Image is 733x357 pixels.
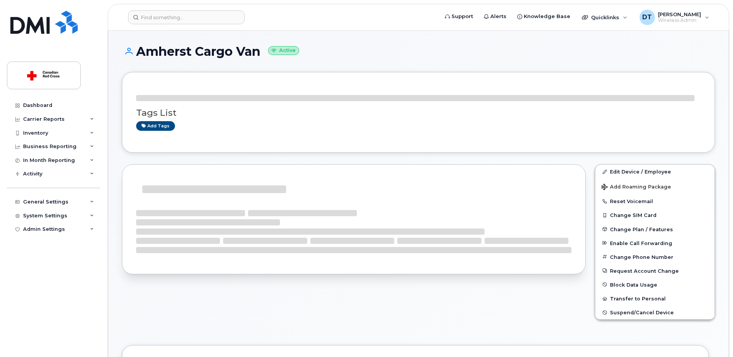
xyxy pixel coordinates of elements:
[595,178,715,194] button: Add Roaming Package
[610,240,672,246] span: Enable Call Forwarding
[595,278,715,292] button: Block Data Usage
[122,45,715,58] h1: Amherst Cargo Van
[610,310,674,315] span: Suspend/Cancel Device
[595,194,715,208] button: Reset Voicemail
[595,292,715,305] button: Transfer to Personal
[595,236,715,250] button: Enable Call Forwarding
[136,108,701,118] h3: Tags List
[610,226,673,232] span: Change Plan / Features
[601,184,671,191] span: Add Roaming Package
[595,250,715,264] button: Change Phone Number
[595,208,715,222] button: Change SIM Card
[595,264,715,278] button: Request Account Change
[136,121,175,131] a: Add tags
[595,222,715,236] button: Change Plan / Features
[595,305,715,319] button: Suspend/Cancel Device
[268,46,299,55] small: Active
[595,165,715,178] a: Edit Device / Employee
